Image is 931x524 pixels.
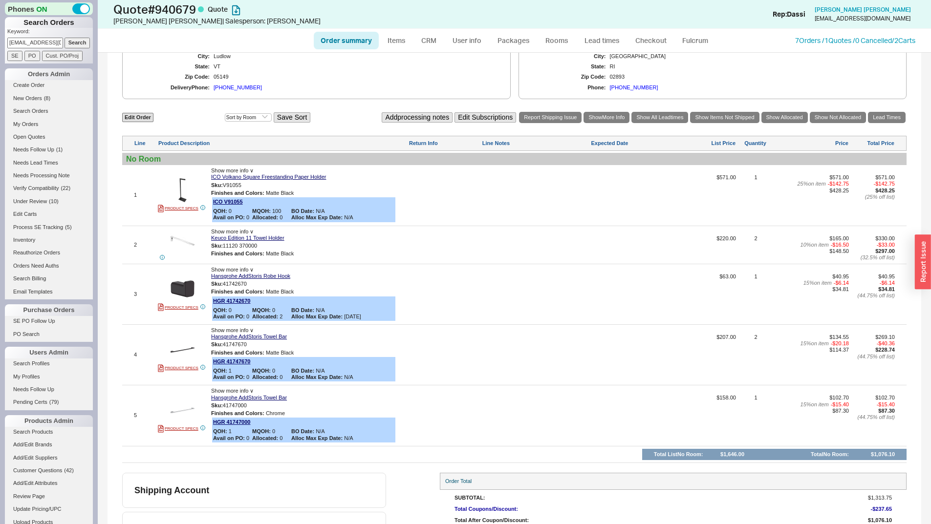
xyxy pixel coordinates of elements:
div: Return Info [409,140,480,147]
input: Cust. PO/Proj [42,51,83,61]
b: Allocated: [252,314,278,319]
img: V91055_wod0bm [171,178,195,202]
span: 0 [213,435,252,441]
span: Show more info ∨ [211,168,254,173]
span: [DATE] [291,314,361,320]
p: Keyword: [7,28,93,38]
a: Lead Times [868,112,906,123]
b: BO Date: [291,428,314,434]
b: Allocated: [252,435,278,441]
span: ( 79 ) [49,399,59,405]
span: Finishes and Colors : [211,350,264,356]
div: Total No Room : [811,451,849,458]
span: $428.25 [875,188,895,193]
img: xfweqom0ayetobyy1zbs_couull [171,398,195,422]
div: Matte Black [211,190,407,196]
input: Search [65,38,90,48]
span: $165.00 [829,235,849,241]
span: ( 1 ) [56,147,63,152]
b: Avail on PO: [213,314,245,319]
span: Show more info ∨ [211,267,254,272]
span: N/A [291,214,353,221]
span: 0 [252,374,291,380]
span: N/A [291,208,350,214]
a: Keuco Edition 11 Towel Holder [211,235,284,241]
b: Alloc Max Exp Date: [291,435,343,441]
div: List Price [682,140,736,147]
b: QOH: [213,307,227,313]
div: Shipping Account [134,485,209,496]
button: ShowMore Info [584,112,629,123]
a: Show Not Allocated [810,112,866,123]
span: $269.10 [875,334,895,340]
a: Show Allocated [761,112,808,123]
a: Search Billing [5,273,93,284]
a: Create Order [5,80,93,90]
span: - $6.14 [834,280,849,286]
span: - $16.50 [831,242,849,248]
input: SE [7,51,22,61]
b: Allocated: [252,214,278,220]
div: State: [136,63,210,70]
a: Search Orders [5,106,93,116]
a: PRODUCT SPECS [158,303,198,311]
span: Quote [208,5,228,13]
span: $34.81 [832,286,849,292]
b: QOH: [213,208,227,214]
b: QOH: [213,368,227,374]
div: Matte Black [211,350,407,356]
span: ( 42 ) [64,467,74,473]
span: ON [36,4,47,14]
span: 41747670 [223,341,247,347]
div: [PERSON_NAME] [PERSON_NAME] | Salesperson: [PERSON_NAME] [113,16,468,26]
span: Sku: [211,182,223,188]
div: ( 44.75 % off list) [851,354,895,360]
span: Finishes and Colors : [211,289,264,294]
div: Phones [5,2,93,15]
a: Review Page [5,491,93,502]
div: 2 [754,235,757,261]
input: PO [24,51,40,61]
a: Items [381,32,412,49]
div: [PHONE_NUMBER] [214,84,262,91]
span: $571.00 [682,174,736,223]
a: ICO V91055 [213,199,243,205]
a: My Orders [5,119,93,129]
div: Matte Black [211,289,407,295]
button: Edit Subscriptions [455,112,516,123]
div: 02893 [610,74,893,80]
span: Process SE Tracking [13,224,63,230]
a: Needs Follow Up(1) [5,145,93,155]
div: Total List No Room : [654,451,703,458]
a: HGR 41742670 [213,298,250,304]
span: $134.55 [829,334,849,340]
div: Total After Coupon/Discount: [455,517,848,524]
a: Packages [491,32,537,49]
div: 1 [754,174,757,223]
div: $1,646.00 [720,451,744,458]
a: SE PO Follow Up [5,316,93,326]
a: Fulcrum [675,32,715,49]
span: Needs Follow Up [13,386,54,392]
a: Order summary [314,32,379,49]
span: Sku: [211,402,223,408]
a: Add/Edit Attributes [5,478,93,488]
div: Line [134,140,156,147]
a: Add/Edit Brands [5,440,93,450]
span: Customer Questions [13,467,62,473]
b: Avail on PO: [213,435,245,441]
span: Show more info ∨ [211,388,254,394]
span: 25 % on item [797,181,825,187]
span: 0 [213,307,252,314]
b: Alloc Max Exp Date: [291,374,343,380]
span: Sku: [211,281,223,287]
span: 100 [252,208,291,214]
div: Delivery Phone: [136,84,210,91]
span: 41747000 [223,402,247,408]
span: - $142.75 [828,181,849,187]
a: Pending Certs(79) [5,397,93,407]
a: Hansgrohe AddStoris Towel Bar [211,395,287,401]
div: Zip Code: [136,74,210,80]
span: $297.00 [875,248,895,254]
span: [PERSON_NAME] [PERSON_NAME] [815,6,911,13]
